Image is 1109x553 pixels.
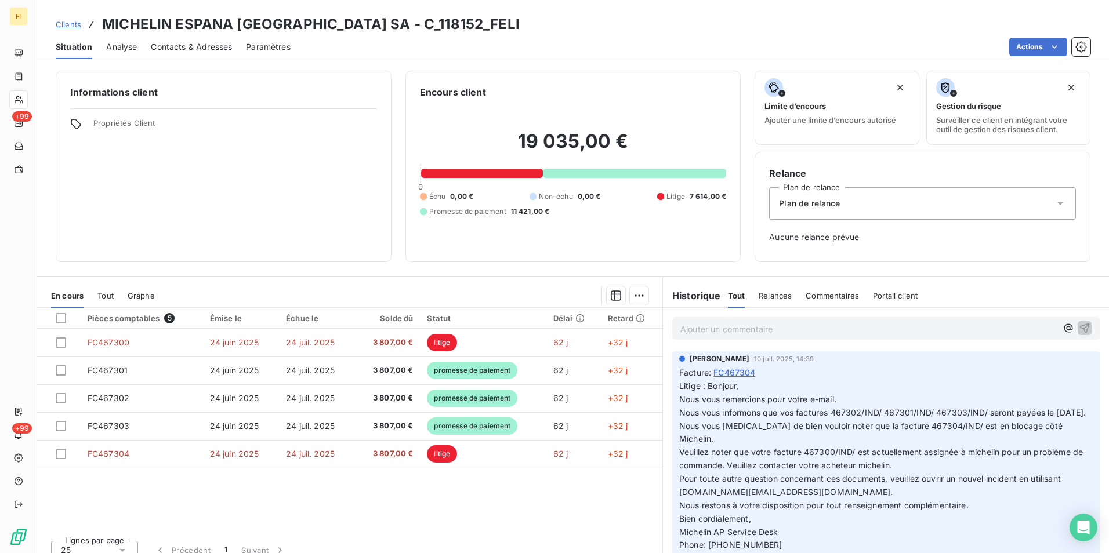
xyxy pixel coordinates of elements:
[164,313,175,323] span: 5
[553,337,568,347] span: 62 j
[806,291,859,300] span: Commentaires
[362,448,414,460] span: 3 807,00 €
[286,314,347,323] div: Échue le
[151,41,232,53] span: Contacts & Adresses
[210,393,259,403] span: 24 juin 2025
[88,449,129,459] span: FC467304
[102,14,520,35] h3: MICHELIN ESPANA [GEOGRAPHIC_DATA] SA - C_118152_FELI
[97,291,114,300] span: Tout
[663,289,721,303] h6: Historique
[427,362,517,379] span: promesse de paiement
[12,111,32,122] span: +99
[511,206,550,217] span: 11 421,00 €
[553,449,568,459] span: 62 j
[362,365,414,376] span: 3 807,00 €
[362,337,414,348] span: 3 807,00 €
[286,365,335,375] span: 24 juil. 2025
[427,445,457,463] span: litige
[362,314,414,323] div: Solde dû
[769,166,1076,180] h6: Relance
[70,85,377,99] h6: Informations client
[210,421,259,431] span: 24 juin 2025
[728,291,745,300] span: Tout
[578,191,601,202] span: 0,00 €
[9,7,28,26] div: FI
[56,20,81,29] span: Clients
[1009,38,1067,56] button: Actions
[88,313,196,323] div: Pièces comptables
[246,41,291,53] span: Paramètres
[210,365,259,375] span: 24 juin 2025
[608,314,655,323] div: Retard
[362,392,414,404] span: 3 807,00 €
[553,421,568,431] span: 62 j
[450,191,473,202] span: 0,00 €
[427,390,517,407] span: promesse de paiement
[936,101,1001,111] span: Gestion du risque
[286,393,335,403] span: 24 juil. 2025
[93,118,377,134] span: Propriétés Client
[362,420,414,432] span: 3 807,00 €
[608,393,628,403] span: +32 j
[418,182,423,191] span: 0
[769,231,1076,243] span: Aucune relance prévue
[420,130,727,165] h2: 19 035,00 €
[286,337,335,347] span: 24 juil. 2025
[210,337,259,347] span: 24 juin 2025
[754,355,814,362] span: 10 juil. 2025, 14:39
[210,449,259,459] span: 24 juin 2025
[88,421,129,431] span: FC467303
[608,337,628,347] span: +32 j
[420,85,486,99] h6: Encours client
[1070,514,1097,541] div: Open Intercom Messenger
[286,421,335,431] span: 24 juil. 2025
[88,365,128,375] span: FC467301
[88,393,129,403] span: FC467302
[427,314,539,323] div: Statut
[427,417,517,435] span: promesse de paiement
[51,291,84,300] span: En cours
[12,423,32,434] span: +99
[429,191,446,202] span: Échu
[926,71,1090,145] button: Gestion du risqueSurveiller ce client en intégrant votre outil de gestion des risques client.
[713,366,755,379] span: FC467304
[755,71,919,145] button: Limite d’encoursAjouter une limite d’encours autorisé
[553,314,594,323] div: Délai
[553,393,568,403] span: 62 j
[759,291,792,300] span: Relances
[88,337,129,347] span: FC467300
[56,19,81,30] a: Clients
[9,114,27,132] a: +99
[128,291,155,300] span: Graphe
[679,366,711,379] span: Facture :
[286,449,335,459] span: 24 juil. 2025
[608,449,628,459] span: +32 j
[764,115,896,125] span: Ajouter une limite d’encours autorisé
[764,101,826,111] span: Limite d’encours
[106,41,137,53] span: Analyse
[608,421,628,431] span: +32 j
[427,334,457,351] span: litige
[690,354,749,364] span: [PERSON_NAME]
[210,314,272,323] div: Émise le
[690,191,727,202] span: 7 614,00 €
[429,206,506,217] span: Promesse de paiement
[553,365,568,375] span: 62 j
[56,41,92,53] span: Situation
[539,191,572,202] span: Non-échu
[608,365,628,375] span: +32 j
[779,198,840,209] span: Plan de relance
[873,291,918,300] span: Portail client
[666,191,685,202] span: Litige
[936,115,1081,134] span: Surveiller ce client en intégrant votre outil de gestion des risques client.
[9,527,28,546] img: Logo LeanPay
